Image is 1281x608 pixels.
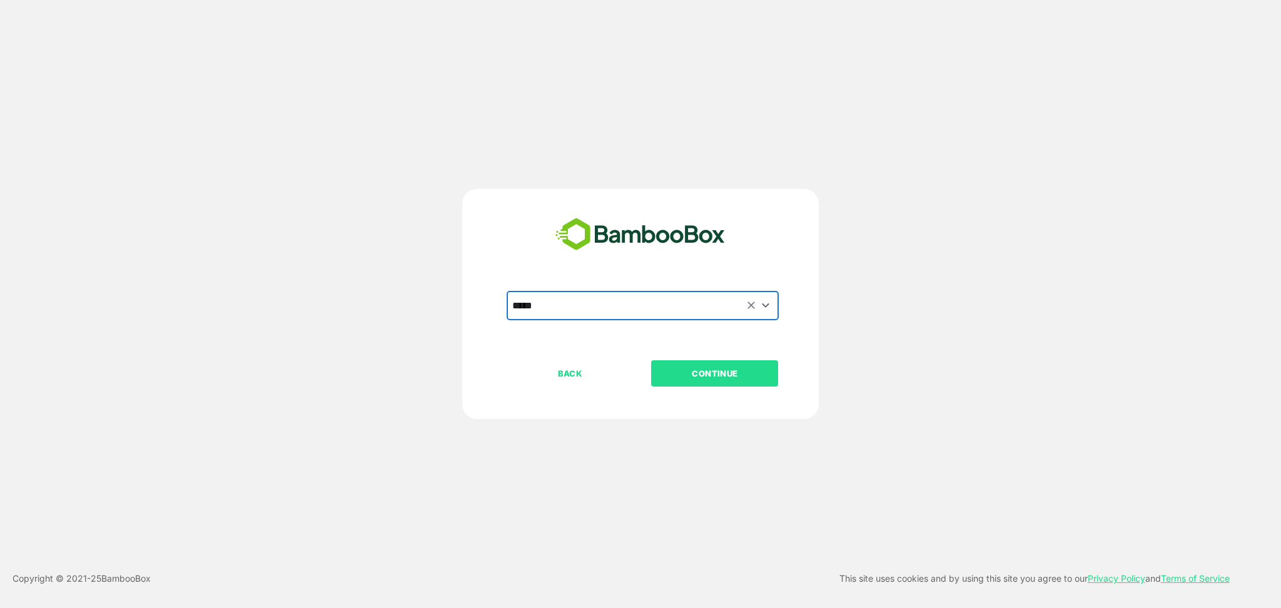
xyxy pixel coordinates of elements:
[839,571,1230,586] p: This site uses cookies and by using this site you agree to our and
[744,298,759,313] button: Clear
[13,571,151,586] p: Copyright © 2021- 25 BambooBox
[652,367,777,380] p: CONTINUE
[507,360,634,387] button: BACK
[1161,573,1230,584] a: Terms of Service
[549,214,732,255] img: bamboobox
[651,360,778,387] button: CONTINUE
[1088,573,1145,584] a: Privacy Policy
[508,367,633,380] p: BACK
[757,297,774,314] button: Open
